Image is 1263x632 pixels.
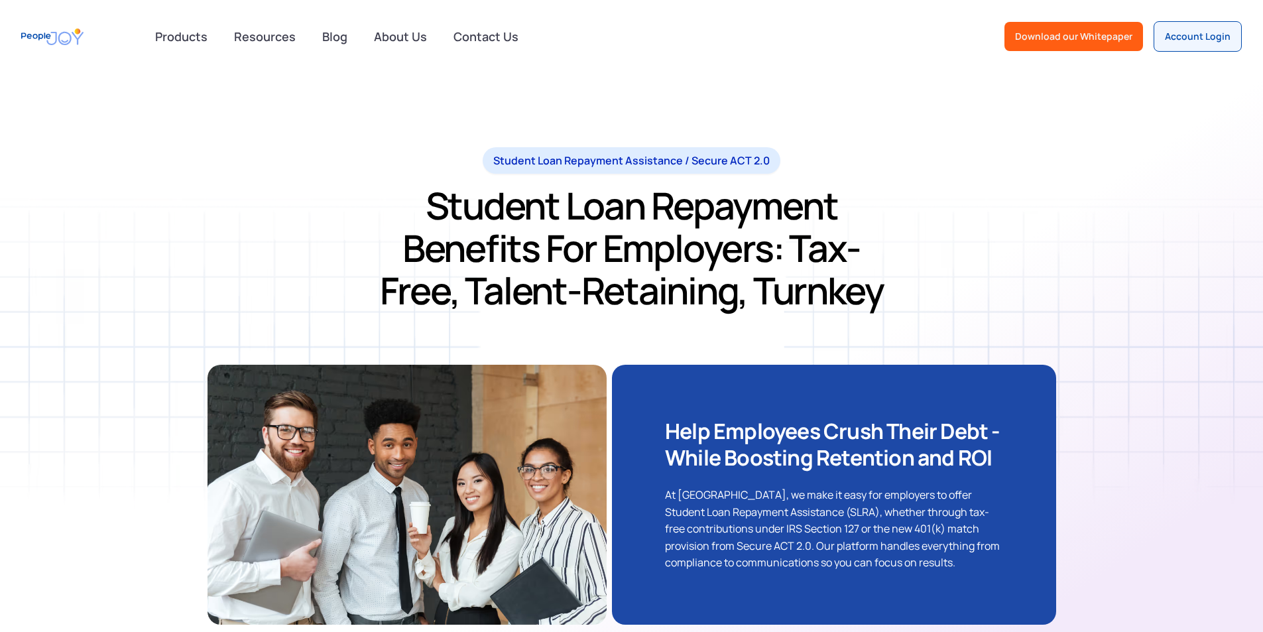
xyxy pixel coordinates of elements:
[1165,30,1231,43] div: Account Login
[493,153,770,168] div: Student Loan Repayment Assistance / Secure ACT 2.0
[226,22,304,51] a: Resources
[1154,21,1242,52] a: Account Login
[377,184,886,312] h1: Student Loan Repayment Benefits for Employers: Tax-Free, Talent-Retaining, Turnkey
[366,22,435,51] a: About Us
[665,487,1002,572] div: At [GEOGRAPHIC_DATA], we make it easy for employers to offer Student Loan Repayment Assistance (S...
[665,418,1002,471] div: Help Employees Crush Their Debt - While Boosting Retention and ROI
[1004,22,1143,51] a: Download our Whitepaper
[147,23,215,50] div: Products
[446,22,526,51] a: Contact Us
[21,22,84,52] a: home
[1015,30,1132,43] div: Download our Whitepaper
[314,22,355,51] a: Blog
